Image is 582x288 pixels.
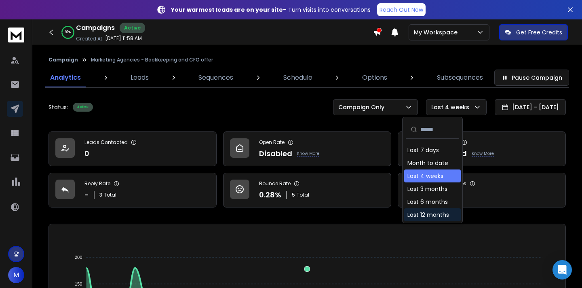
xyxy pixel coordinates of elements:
p: My Workspace [414,28,461,36]
div: Open Intercom Messenger [552,260,572,280]
p: Last 4 weeks [431,103,472,111]
p: - [84,189,89,201]
p: Campaign Only [338,103,388,111]
div: Last 7 days [407,146,439,154]
p: Subsequences [437,73,483,83]
p: Reply Rate [84,180,110,187]
p: Leads Contacted [84,139,128,146]
p: Know More [297,150,319,157]
a: Opportunities0$0 [398,173,566,208]
div: Active [73,103,93,112]
a: Bounce Rate0.28%5Total [223,173,391,208]
a: Analytics [45,68,86,87]
a: Options [357,68,392,87]
span: 3 [99,192,102,198]
p: Schedule [283,73,312,83]
a: Click RateDisabledKnow More [398,131,566,166]
p: 0.28 % [259,189,281,201]
p: Leads [131,73,149,83]
p: Marketing Agencies - Bookkeeping and CFO offer [91,57,213,63]
a: Leads Contacted0 [48,131,217,166]
button: M [8,267,24,283]
p: 0 [84,148,89,159]
span: 5 [292,192,295,198]
p: Open Rate [259,139,285,146]
a: Schedule [278,68,317,87]
button: Get Free Credits [499,24,568,40]
p: [DATE] 11:58 AM [105,35,142,42]
div: Last 3 months [407,185,447,193]
p: Sequences [198,73,233,83]
a: Reply Rate-3Total [48,173,217,208]
a: Leads [126,68,154,87]
tspan: 200 [75,255,82,260]
a: Open RateDisabledKnow More [223,131,391,166]
p: Know More [472,150,494,157]
button: [DATE] - [DATE] [495,99,566,115]
p: – Turn visits into conversations [171,6,371,14]
p: 97 % [65,30,71,35]
button: Campaign [48,57,78,63]
div: Month to date [407,159,448,167]
p: Bounce Rate [259,180,291,187]
a: Subsequences [432,68,488,87]
a: Reach Out Now [377,3,426,16]
div: Last 6 months [407,198,448,206]
div: Active [120,23,145,33]
strong: Your warmest leads are on your site [171,6,283,14]
img: logo [8,28,24,42]
div: Last 12 months [407,211,449,219]
tspan: 150 [75,282,82,286]
h1: Campaigns [76,23,115,33]
a: Sequences [194,68,238,87]
button: Pause Campaign [494,70,569,86]
p: Get Free Credits [516,28,562,36]
p: Analytics [50,73,81,83]
div: Last 4 weeks [407,172,443,180]
p: Options [362,73,387,83]
p: Reach Out Now [380,6,423,14]
p: Disabled [259,148,292,159]
span: Total [297,192,309,198]
p: Created At: [76,36,103,42]
p: Status: [48,103,68,111]
span: Total [104,192,116,198]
